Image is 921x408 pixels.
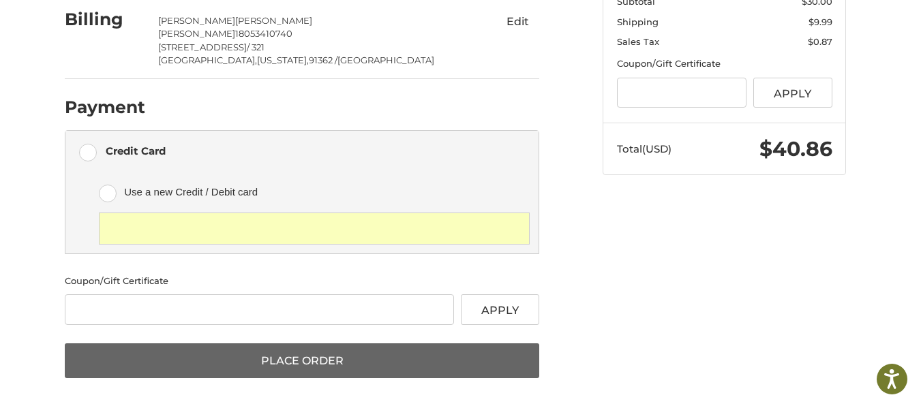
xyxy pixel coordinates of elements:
[309,54,337,65] span: 91362 /
[617,57,832,71] div: Coupon/Gift Certificate
[157,18,173,34] button: Open LiveChat chat widget
[65,294,454,325] input: Gift Certificate or Coupon Code
[65,9,145,30] h2: Billing
[158,28,235,39] span: [PERSON_NAME]
[235,15,312,26] span: [PERSON_NAME]
[496,11,539,33] button: Edit
[337,54,434,65] span: [GEOGRAPHIC_DATA]
[617,36,659,47] span: Sales Tax
[108,222,520,235] iframe: Secure card payment input frame
[158,15,235,26] span: [PERSON_NAME]
[753,78,832,108] button: Apply
[19,20,154,31] p: We're away right now. Please check back later!
[65,343,539,379] button: Place Order
[106,140,166,162] div: Credit Card
[158,54,257,65] span: [GEOGRAPHIC_DATA],
[617,16,659,27] span: Shipping
[65,97,145,118] h2: Payment
[257,54,309,65] span: [US_STATE],
[247,42,265,52] span: / 321
[809,371,921,408] iframe: Google Customer Reviews
[617,142,671,155] span: Total (USD)
[235,28,292,39] span: 18053410740
[809,16,832,27] span: $9.99
[617,78,747,108] input: Gift Certificate or Coupon Code
[124,181,510,203] span: Use a new Credit / Debit card
[65,274,539,288] div: Coupon/Gift Certificate
[461,294,540,325] button: Apply
[158,42,247,52] span: [STREET_ADDRESS]
[808,36,832,47] span: $0.87
[759,136,832,161] span: $40.86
